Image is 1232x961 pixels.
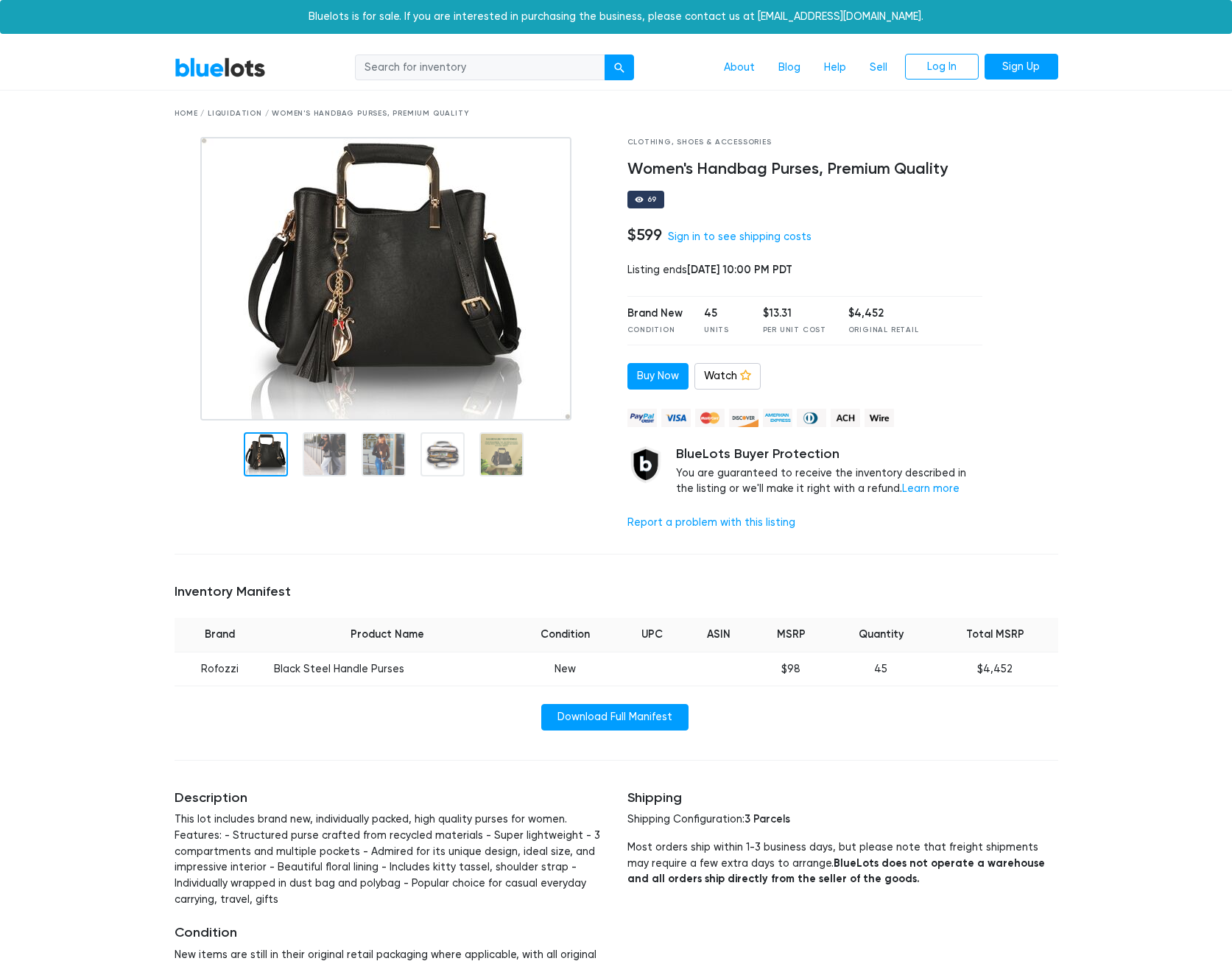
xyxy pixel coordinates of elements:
[265,652,510,686] td: Black Steel Handle Purses
[905,54,979,80] a: Log In
[729,409,758,427] img: discover-82be18ecfda2d062aad2762c1ca80e2d36a4073d45c9e0ffae68cd515fbd3d32.png
[767,54,812,82] a: Blog
[200,137,571,420] img: e81ba8e7-7a03-4418-9909-0d6111020724-1731293098.jpg
[627,325,683,336] div: Condition
[175,652,266,686] td: Rofozzi
[763,306,826,322] div: $13.31
[932,618,1057,652] th: Total MSRP
[175,812,605,907] p: This lot includes brand new, individually packed, high quality purses for women. Features: - Stru...
[175,790,605,806] h5: Description
[753,652,829,686] td: $98
[694,363,761,390] a: Watch
[753,618,829,652] th: MSRP
[175,618,266,652] th: Brand
[175,584,1058,600] h5: Inventory Manifest
[848,325,919,336] div: Original Retail
[510,618,620,652] th: Condition
[695,409,725,427] img: mastercard-42073d1d8d11d6635de4c079ffdb20a4f30a903dc55d1612383a1b395dd17f39.png
[265,618,510,652] th: Product Name
[627,409,657,427] img: paypal_credit-80455e56f6e1299e8d57f40c0dcee7b8cd4ae79b9eccbfc37e2480457ba36de9.png
[865,409,894,427] img: wire-908396882fe19aaaffefbd8e17b12f2f29708bd78693273c0e28e3a24408487f.png
[627,446,664,483] img: buyer_protection_shield-3b65640a83011c7d3ede35a8e5a80bfdfaa6a97447f0071c1475b91a4b0b3d01.png
[831,409,860,427] img: ach-b7992fed28a4f97f893c574229be66187b9afb3f1a8d16a4691d3d3140a8ab00.png
[704,306,741,322] div: 45
[858,54,899,82] a: Sell
[763,409,792,427] img: american_express-ae2a9f97a040b4b41f6397f7637041a5861d5f99d0716c09922aba4e24c8547d.png
[175,108,1058,119] div: Home / Liquidation / Women's Handbag Purses, Premium Quality
[763,325,826,336] div: Per Unit Cost
[627,306,683,322] div: Brand New
[355,54,605,81] input: Search for inventory
[620,618,684,652] th: UPC
[627,160,983,179] h4: Women's Handbag Purses, Premium Quality
[510,652,620,686] td: New
[175,925,605,941] h5: Condition
[627,262,983,278] div: Listing ends
[902,482,960,495] a: Learn more
[627,839,1058,887] p: Most orders ship within 1-3 business days, but please note that freight shipments may require a f...
[627,812,1058,828] p: Shipping Configuration:
[985,54,1058,80] a: Sign Up
[668,230,812,243] a: Sign in to see shipping costs
[687,263,792,276] span: [DATE] 10:00 PM PDT
[627,856,1045,886] strong: BlueLots does not operate a warehouse and all orders ship directly from the seller of the goods.
[627,790,1058,806] h5: Shipping
[829,652,932,686] td: 45
[812,54,858,82] a: Help
[661,409,691,427] img: visa-79caf175f036a155110d1892330093d4c38f53c55c9ec9e2c3a54a56571784bb.png
[627,516,795,529] a: Report a problem with this listing
[541,704,689,731] a: Download Full Manifest
[704,325,741,336] div: Units
[627,363,689,390] a: Buy Now
[175,57,266,78] a: BlueLots
[745,812,790,826] span: 3 Parcels
[829,618,932,652] th: Quantity
[712,54,767,82] a: About
[627,137,983,148] div: Clothing, Shoes & Accessories
[647,196,658,203] div: 69
[848,306,919,322] div: $4,452
[932,652,1057,686] td: $4,452
[627,225,662,244] h4: $599
[676,446,983,462] h5: BlueLots Buyer Protection
[685,618,753,652] th: ASIN
[676,446,983,497] div: You are guaranteed to receive the inventory described in the listing or we'll make it right with ...
[797,409,826,427] img: diners_club-c48f30131b33b1bb0e5d0e2dbd43a8bea4cb12cb2961413e2f4250e06c020426.png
